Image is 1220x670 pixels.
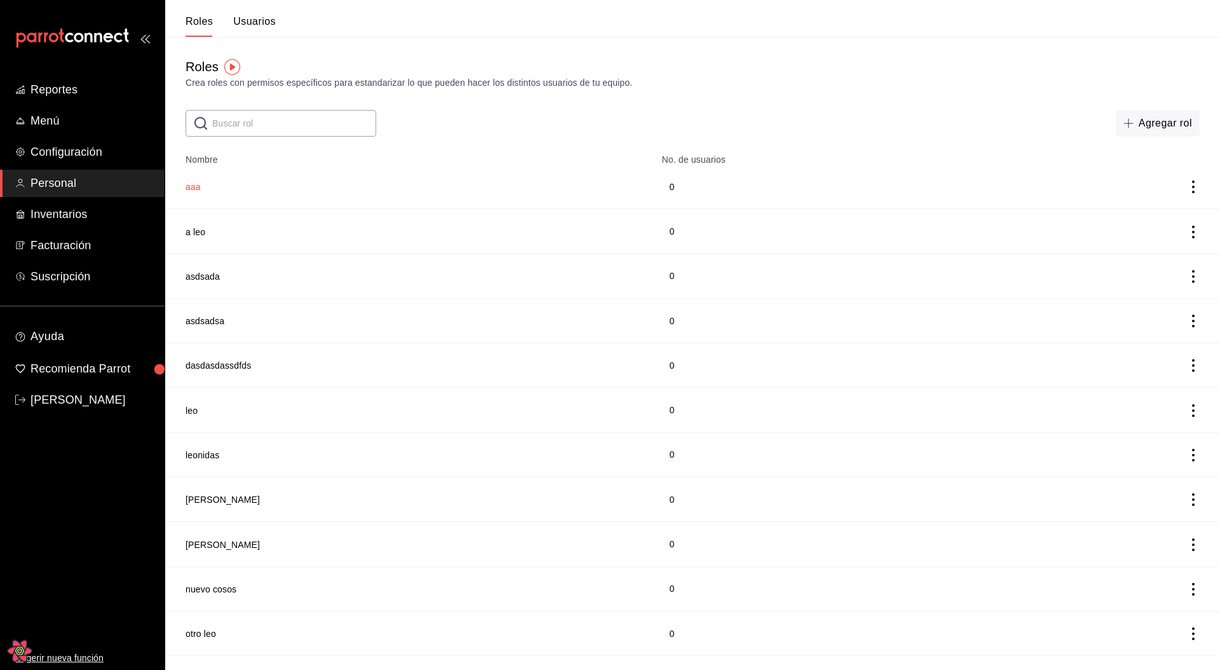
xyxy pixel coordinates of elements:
button: a leo [186,226,205,238]
button: actions [1187,359,1200,372]
button: leonidas [186,449,219,461]
span: Sugerir nueva función [15,652,154,665]
div: Crea roles con permisos específicos para estandarizar lo que pueden hacer los distintos usuarios ... [186,76,1200,90]
span: [PERSON_NAME] [30,392,154,409]
td: 0 [654,566,1005,611]
span: Inventarios [30,206,154,223]
button: asdsada [186,270,220,283]
button: [PERSON_NAME] [186,493,260,506]
button: Usuarios [233,15,276,37]
span: Facturación [30,237,154,254]
td: 0 [654,477,1005,522]
th: Nombre [165,147,654,165]
button: Agregar rol [1116,110,1200,137]
button: actions [1187,181,1200,193]
button: actions [1187,404,1200,417]
button: [PERSON_NAME] [186,538,260,551]
td: 0 [654,388,1005,432]
button: actions [1187,315,1200,327]
span: Suscripción [30,268,154,285]
span: Recomienda Parrot [30,360,154,378]
button: leo [186,404,198,417]
button: Open React Query Devtools [7,638,32,664]
button: asdsadsa [186,315,224,327]
div: navigation tabs [186,15,276,37]
button: open_drawer_menu [140,33,150,43]
td: 0 [654,254,1005,298]
td: 0 [654,298,1005,343]
button: actions [1187,449,1200,461]
input: Buscar rol [212,111,376,136]
td: 0 [654,209,1005,254]
button: actions [1187,226,1200,238]
img: Tooltip marker [224,59,240,75]
div: Roles [186,57,219,76]
td: 0 [654,343,1005,388]
span: Ayuda [30,327,154,347]
td: 0 [654,611,1005,655]
td: 0 [654,522,1005,566]
span: Configuración [30,144,154,161]
button: Roles [186,15,213,37]
button: actions [1187,538,1200,551]
span: Personal [30,175,154,192]
td: 0 [654,165,1005,209]
button: actions [1187,583,1200,596]
span: Reportes [30,81,154,99]
button: aaa [186,181,201,193]
button: nuevo cosos [186,583,236,596]
th: No. de usuarios [654,147,1005,165]
td: 0 [654,432,1005,477]
button: otro leo [186,627,216,640]
span: Menú [30,113,154,130]
button: actions [1187,627,1200,640]
button: actions [1187,493,1200,506]
button: dasdasdassdfds [186,359,251,372]
button: actions [1187,270,1200,283]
